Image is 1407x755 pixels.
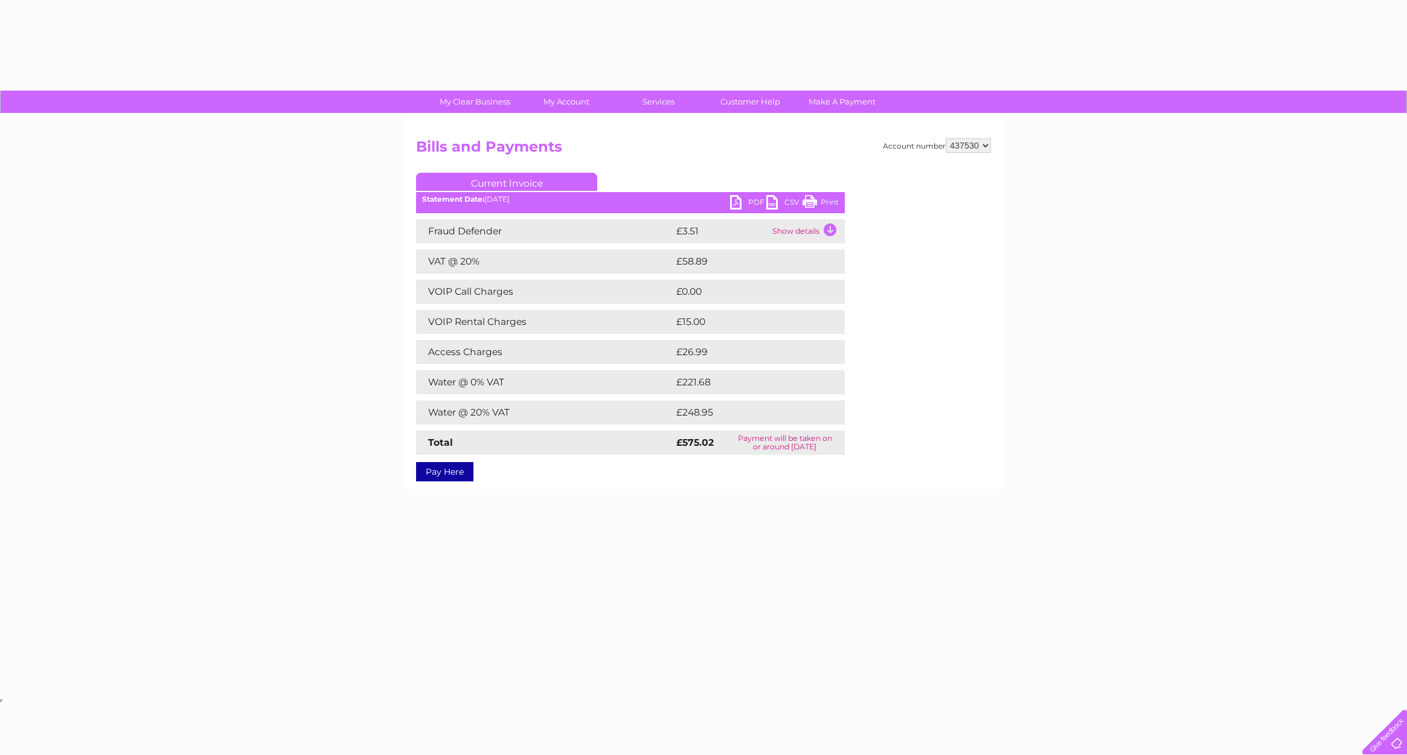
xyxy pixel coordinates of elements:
[673,280,817,304] td: £0.00
[416,138,991,161] h2: Bills and Payments
[416,173,597,191] a: Current Invoice
[416,310,673,334] td: VOIP Rental Charges
[416,219,673,243] td: Fraud Defender
[700,91,800,113] a: Customer Help
[676,437,714,448] strong: £575.02
[416,340,673,364] td: Access Charges
[517,91,617,113] a: My Account
[766,195,803,213] a: CSV
[425,91,525,113] a: My Clear Business
[428,437,453,448] strong: Total
[416,280,673,304] td: VOIP Call Charges
[609,91,708,113] a: Services
[769,219,845,243] td: Show details
[673,310,819,334] td: £15.00
[673,340,821,364] td: £26.99
[883,138,991,153] div: Account number
[422,194,484,204] b: Statement Date:
[416,400,673,425] td: Water @ 20% VAT
[416,249,673,274] td: VAT @ 20%
[803,195,839,213] a: Print
[673,400,824,425] td: £248.95
[673,219,769,243] td: £3.51
[725,431,845,455] td: Payment will be taken on or around [DATE]
[792,91,892,113] a: Make A Payment
[416,195,845,204] div: [DATE]
[673,370,822,394] td: £221.68
[416,370,673,394] td: Water @ 0% VAT
[416,462,473,481] a: Pay Here
[730,195,766,213] a: PDF
[673,249,821,274] td: £58.89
